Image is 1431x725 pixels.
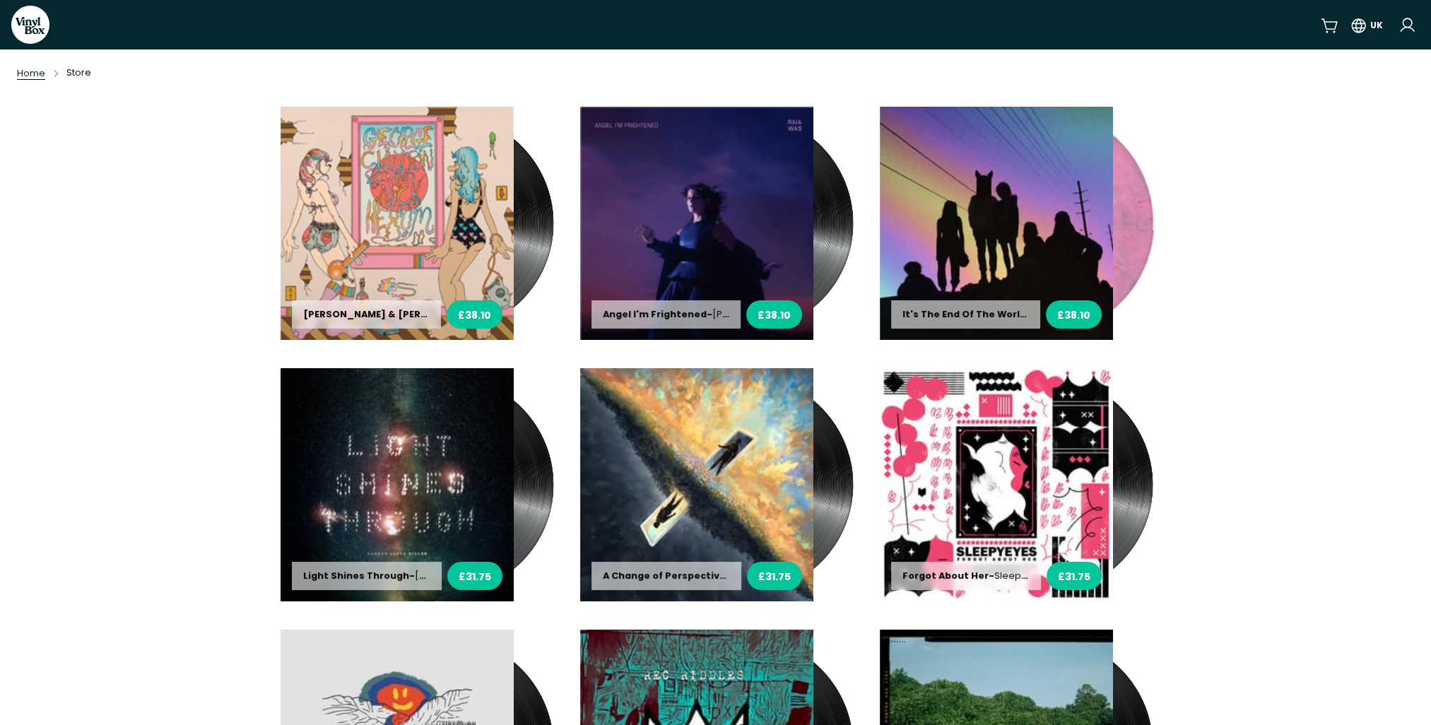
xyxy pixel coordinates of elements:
button: £38.10 [746,300,802,329]
span: £38.10 [1057,308,1090,323]
span: £31.75 [459,570,491,584]
button: £31.75 [447,562,502,590]
button: £31.75 [1047,562,1102,590]
button: £38.10 [1046,300,1102,329]
p: Store [66,66,91,79]
a: Home [17,66,45,80]
button: £38.10 [447,300,502,329]
span: £31.75 [1058,570,1090,584]
span: £31.75 [758,570,791,584]
div: UK [1370,19,1383,32]
button: £31.75 [747,562,802,590]
span: £38.10 [758,308,791,323]
span: Home [17,67,45,79]
span: £38.10 [458,308,491,323]
button: UK [1350,12,1383,37]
